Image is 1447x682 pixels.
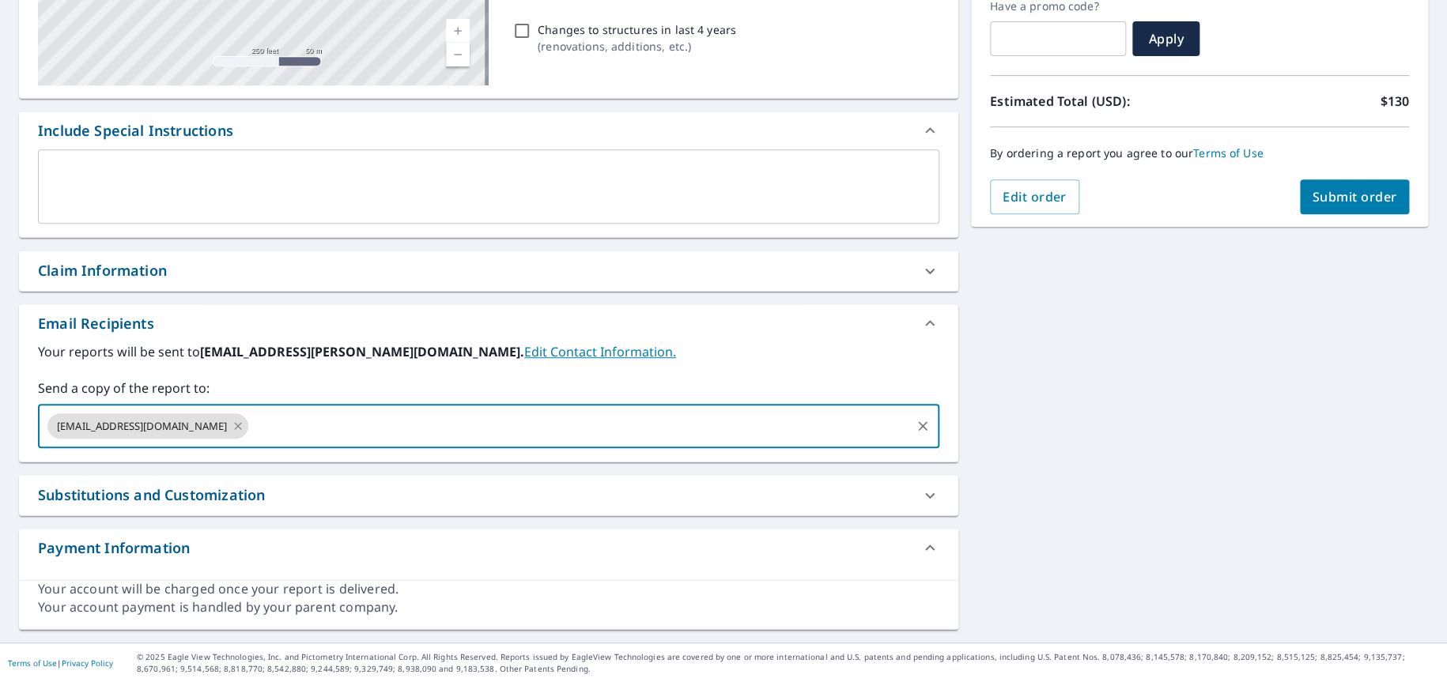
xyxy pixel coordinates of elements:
[62,658,113,669] a: Privacy Policy
[990,146,1409,160] p: By ordering a report you agree to our
[137,651,1439,675] p: © 2025 Eagle View Technologies, Inc. and Pictometry International Corp. All Rights Reserved. Repo...
[19,111,958,149] div: Include Special Instructions
[990,92,1200,111] p: Estimated Total (USD):
[19,475,958,515] div: Substitutions and Customization
[19,251,958,291] div: Claim Information
[8,658,57,669] a: Terms of Use
[38,120,233,141] div: Include Special Instructions
[19,304,958,342] div: Email Recipients
[524,343,676,360] a: EditContactInfo
[47,419,236,434] span: [EMAIL_ADDRESS][DOMAIN_NAME]
[19,529,958,567] div: Payment Information
[38,379,939,398] label: Send a copy of the report to:
[38,598,939,616] div: Your account payment is handled by your parent company.
[38,342,939,361] label: Your reports will be sent to
[1145,30,1187,47] span: Apply
[38,313,154,334] div: Email Recipients
[1193,145,1264,160] a: Terms of Use
[38,580,939,598] div: Your account will be charged once your report is delivered.
[1300,179,1410,214] button: Submit order
[1313,188,1397,205] span: Submit order
[1003,188,1067,205] span: Edit order
[38,537,190,559] div: Payment Information
[38,484,265,506] div: Substitutions and Customization
[538,21,736,38] p: Changes to structures in last 4 years
[47,413,248,439] div: [EMAIL_ADDRESS][DOMAIN_NAME]
[446,19,470,43] a: Current Level 17, Zoom In
[200,343,524,360] b: [EMAIL_ADDRESS][PERSON_NAME][DOMAIN_NAME].
[1380,92,1409,111] p: $130
[1132,21,1200,56] button: Apply
[912,415,934,437] button: Clear
[38,260,167,281] div: Claim Information
[446,43,470,66] a: Current Level 17, Zoom Out
[990,179,1079,214] button: Edit order
[538,38,736,55] p: ( renovations, additions, etc. )
[8,658,113,668] p: |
